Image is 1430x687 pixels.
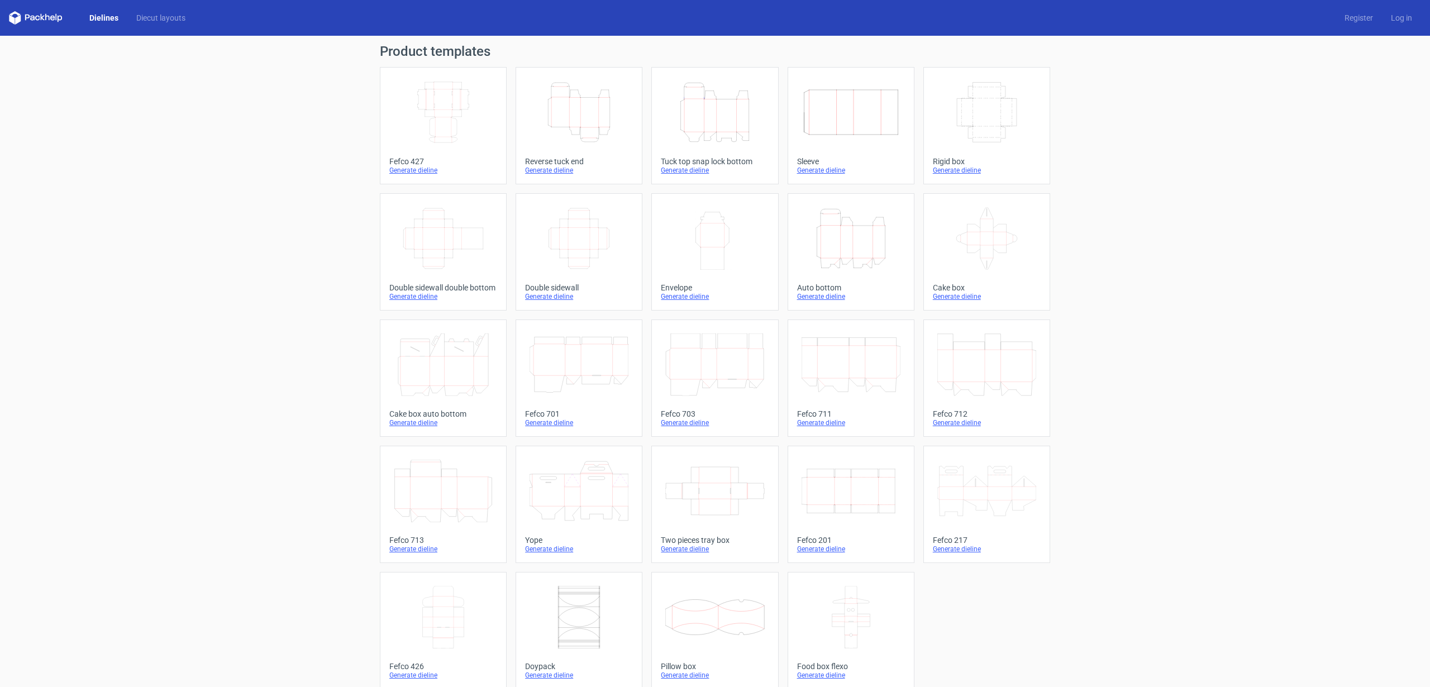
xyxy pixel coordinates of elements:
[80,12,127,23] a: Dielines
[661,283,769,292] div: Envelope
[516,193,642,311] a: Double sidewallGenerate dieline
[516,446,642,563] a: YopeGenerate dieline
[380,319,507,437] a: Cake box auto bottomGenerate dieline
[661,662,769,671] div: Pillow box
[797,166,905,175] div: Generate dieline
[525,662,633,671] div: Doypack
[661,671,769,680] div: Generate dieline
[525,545,633,554] div: Generate dieline
[525,283,633,292] div: Double sidewall
[661,292,769,301] div: Generate dieline
[797,409,905,418] div: Fefco 711
[127,12,194,23] a: Diecut layouts
[933,409,1041,418] div: Fefco 712
[661,157,769,166] div: Tuck top snap lock bottom
[380,446,507,563] a: Fefco 713Generate dieline
[797,292,905,301] div: Generate dieline
[651,446,778,563] a: Two pieces tray boxGenerate dieline
[389,662,497,671] div: Fefco 426
[797,418,905,427] div: Generate dieline
[661,418,769,427] div: Generate dieline
[389,418,497,427] div: Generate dieline
[797,283,905,292] div: Auto bottom
[933,292,1041,301] div: Generate dieline
[661,545,769,554] div: Generate dieline
[788,446,914,563] a: Fefco 201Generate dieline
[380,67,507,184] a: Fefco 427Generate dieline
[525,292,633,301] div: Generate dieline
[651,193,778,311] a: EnvelopeGenerate dieline
[797,662,905,671] div: Food box flexo
[525,157,633,166] div: Reverse tuck end
[389,671,497,680] div: Generate dieline
[933,418,1041,427] div: Generate dieline
[389,166,497,175] div: Generate dieline
[516,67,642,184] a: Reverse tuck endGenerate dieline
[1336,12,1382,23] a: Register
[788,67,914,184] a: SleeveGenerate dieline
[797,671,905,680] div: Generate dieline
[525,536,633,545] div: Yope
[651,319,778,437] a: Fefco 703Generate dieline
[389,283,497,292] div: Double sidewall double bottom
[516,319,642,437] a: Fefco 701Generate dieline
[797,545,905,554] div: Generate dieline
[933,157,1041,166] div: Rigid box
[525,671,633,680] div: Generate dieline
[389,545,497,554] div: Generate dieline
[525,409,633,418] div: Fefco 701
[933,166,1041,175] div: Generate dieline
[389,157,497,166] div: Fefco 427
[933,545,1041,554] div: Generate dieline
[923,446,1050,563] a: Fefco 217Generate dieline
[661,409,769,418] div: Fefco 703
[661,166,769,175] div: Generate dieline
[797,157,905,166] div: Sleeve
[923,319,1050,437] a: Fefco 712Generate dieline
[923,67,1050,184] a: Rigid boxGenerate dieline
[797,536,905,545] div: Fefco 201
[389,536,497,545] div: Fefco 713
[933,283,1041,292] div: Cake box
[389,292,497,301] div: Generate dieline
[380,193,507,311] a: Double sidewall double bottomGenerate dieline
[1382,12,1421,23] a: Log in
[923,193,1050,311] a: Cake boxGenerate dieline
[389,409,497,418] div: Cake box auto bottom
[661,536,769,545] div: Two pieces tray box
[788,193,914,311] a: Auto bottomGenerate dieline
[788,319,914,437] a: Fefco 711Generate dieline
[933,536,1041,545] div: Fefco 217
[651,67,778,184] a: Tuck top snap lock bottomGenerate dieline
[525,166,633,175] div: Generate dieline
[380,45,1050,58] h1: Product templates
[525,418,633,427] div: Generate dieline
